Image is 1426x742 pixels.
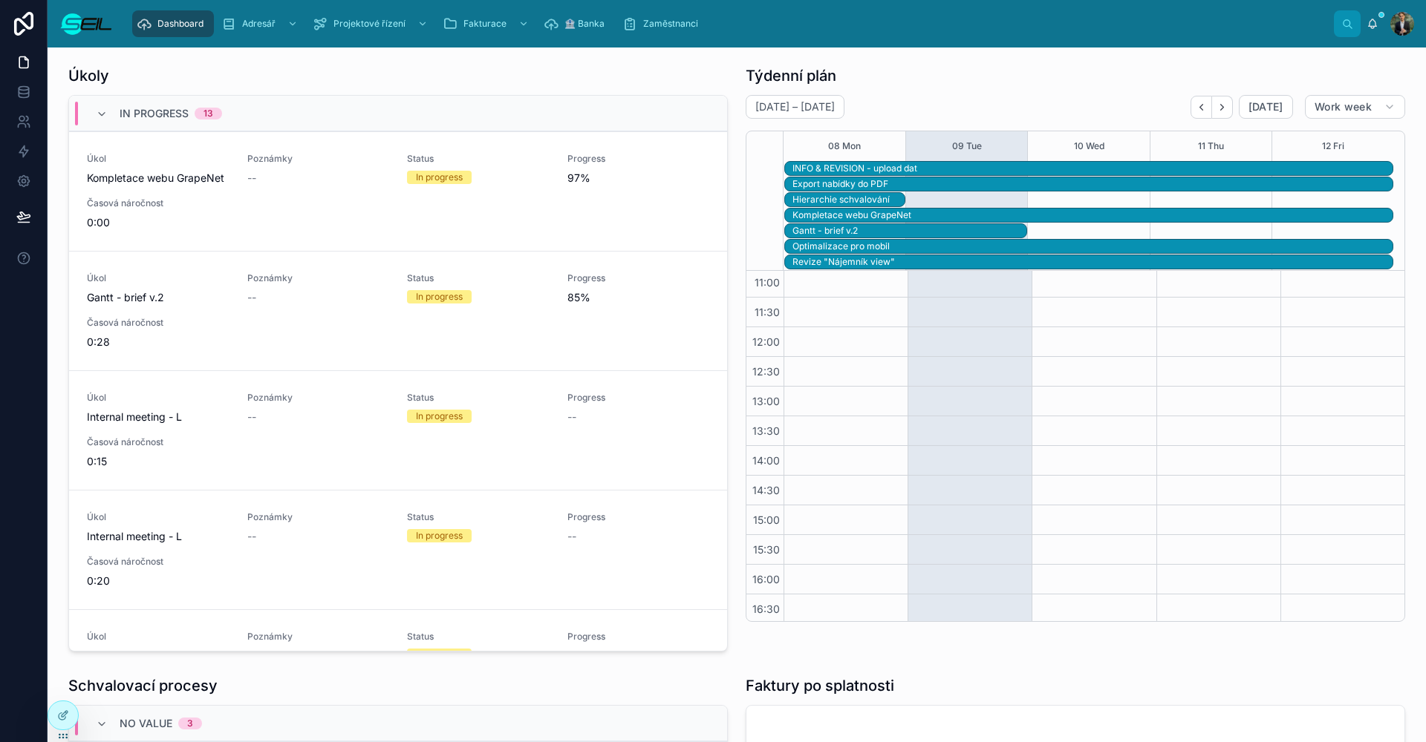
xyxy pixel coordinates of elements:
[416,649,463,662] div: In progress
[567,410,576,424] span: --
[749,484,784,496] span: 14:30
[792,194,904,206] div: Hierarchie schvalování
[247,631,390,643] span: Poznámky
[792,178,1393,190] div: Export nabídky do PDF
[407,153,550,165] span: Status
[792,224,1026,237] div: Gantt - brief v.2
[564,18,605,30] span: 🏦 Banka
[247,290,256,305] span: --
[749,454,784,467] span: 14:00
[247,529,256,544] span: --
[69,251,727,370] a: ÚkolGantt - brief v.2Poznámky--StatusIn progressProgress85%Časová náročnost0:28
[69,370,727,490] a: ÚkolInternal meeting - LPoznámky--StatusIn progressProgress--Časová náročnost0:15
[749,424,784,437] span: 13:30
[87,171,229,185] span: Kompletace webu GrapeNet
[120,106,189,121] span: In progress
[1198,131,1224,161] button: 11 Thu
[120,716,172,731] span: No value
[1248,100,1283,114] span: [DATE]
[749,365,784,378] span: 12:30
[247,392,390,404] span: Poznámky
[567,649,576,663] span: --
[416,529,463,542] div: In progress
[87,529,229,544] span: Internal meeting - L
[247,649,256,663] span: --
[308,10,435,37] a: Projektové řízení
[567,631,710,643] span: Progress
[567,392,710,404] span: Progress
[407,631,550,643] span: Status
[87,556,229,568] span: Časová náročnost
[567,511,710,523] span: Progress
[132,10,214,37] a: Dashboard
[247,410,256,424] span: --
[792,162,1393,174] div: INFO & REVISION - upload dat
[1305,95,1405,119] button: Work week
[416,171,463,184] div: In progress
[69,131,727,251] a: ÚkolKompletace webu GrapeNetPoznámky--StatusIn progressProgress97%Časová náročnost0:00
[567,153,710,165] span: Progress
[187,718,193,729] div: 3
[1212,96,1233,119] button: Next
[87,215,229,230] span: 0:00
[69,609,727,729] a: ÚkolInternal meeting - LPoznámky--StatusIn progressProgress--
[1315,100,1372,114] span: Work week
[749,603,784,615] span: 16:30
[247,153,390,165] span: Poznámky
[746,675,894,696] h1: Faktury po splatnosti
[643,18,698,30] span: Zaměstnanci
[749,395,784,407] span: 13:00
[87,511,229,523] span: Úkol
[407,392,550,404] span: Status
[567,529,576,544] span: --
[247,511,390,523] span: Poznámky
[1322,131,1344,161] button: 12 Fri
[746,65,836,86] h1: Týdenní plán
[792,256,1393,268] div: Revize "Nájemník view"
[792,240,1393,253] div: Optimalizace pro mobil
[567,272,710,284] span: Progress
[87,272,229,284] span: Úkol
[87,317,229,329] span: Časová náročnost
[567,171,710,185] span: 97%
[87,574,229,588] span: 0:20
[87,290,229,305] span: Gantt - brief v.2
[755,99,835,114] h2: [DATE] – [DATE]
[204,108,213,119] div: 13
[125,7,1334,40] div: scrollable content
[333,18,406,30] span: Projektové řízení
[1239,95,1293,119] button: [DATE]
[87,410,229,424] span: Internal meeting - L
[792,177,1393,191] div: Export nabídky do PDF
[792,193,904,206] div: Hierarchie schvalování
[416,410,463,423] div: In progress
[749,573,784,585] span: 16:00
[952,131,982,161] button: 09 Tue
[416,290,463,303] div: In progress
[792,162,1393,175] div: INFO & REVISION - upload dat
[69,490,727,609] a: ÚkolInternal meeting - LPoznámky--StatusIn progressProgress--Časová náročnost0:20
[1074,131,1104,161] button: 10 Wed
[792,209,1393,221] div: Kompletace webu GrapeNet
[87,454,229,469] span: 0:15
[247,272,390,284] span: Poznámky
[87,649,229,663] span: Internal meeting - L
[87,436,229,448] span: Časová náročnost
[567,290,710,305] span: 85%
[539,10,615,37] a: 🏦 Banka
[751,276,784,289] span: 11:00
[792,209,1393,222] div: Kompletace webu GrapeNet
[59,12,113,36] img: App logo
[792,225,1026,237] div: Gantt - brief v.2
[749,513,784,526] span: 15:00
[87,153,229,165] span: Úkol
[792,255,1393,269] div: Revize "Nájemník view"
[217,10,305,37] a: Adresář
[87,631,229,643] span: Úkol
[68,675,218,696] h1: Schvalovací procesy
[68,65,109,86] h1: Úkoly
[618,10,709,37] a: Zaměstnanci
